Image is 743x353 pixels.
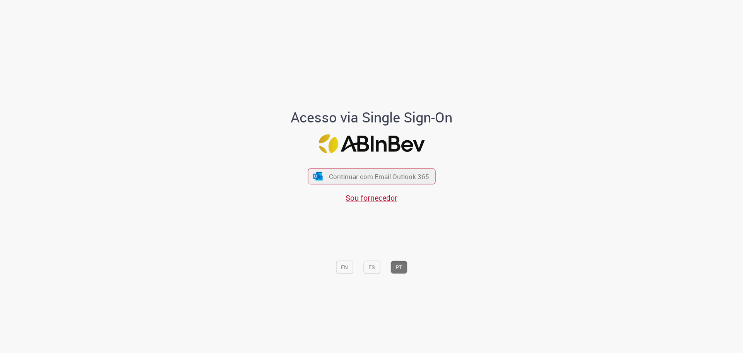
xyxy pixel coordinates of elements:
img: ícone Azure/Microsoft 360 [313,172,324,180]
img: Logo ABInBev [318,134,425,153]
button: ES [363,260,380,274]
button: EN [336,260,353,274]
h1: Acesso via Single Sign-On [264,110,479,125]
a: Sou fornecedor [346,193,397,203]
span: Continuar com Email Outlook 365 [329,172,429,181]
button: PT [390,260,407,274]
button: ícone Azure/Microsoft 360 Continuar com Email Outlook 365 [308,168,435,184]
